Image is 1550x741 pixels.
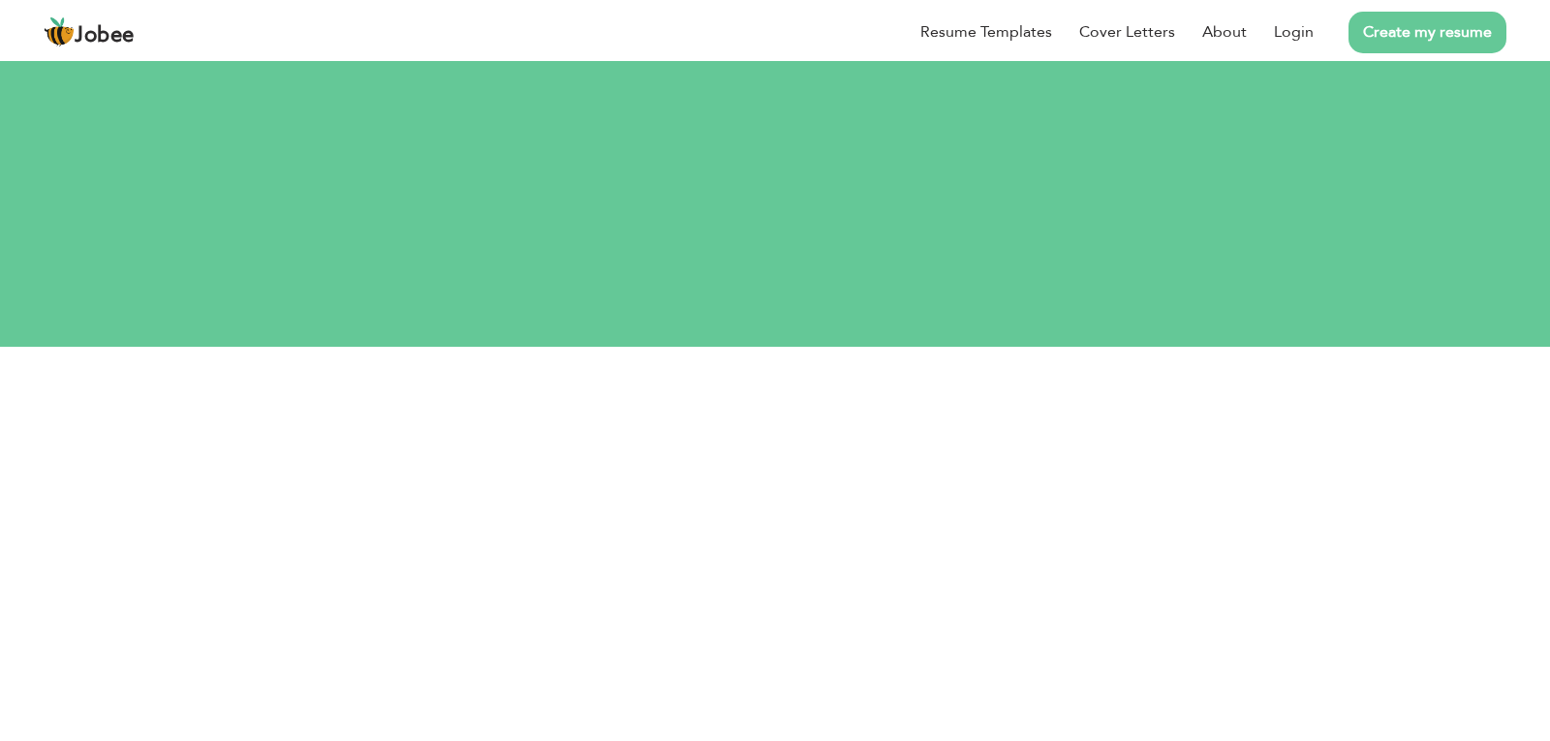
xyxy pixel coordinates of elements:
[1079,20,1175,44] a: Cover Letters
[1348,12,1506,53] a: Create my resume
[44,16,75,47] img: jobee.io
[1202,20,1247,44] a: About
[75,25,135,46] span: Jobee
[1274,20,1314,44] a: Login
[44,16,135,47] a: Jobee
[920,20,1052,44] a: Resume Templates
